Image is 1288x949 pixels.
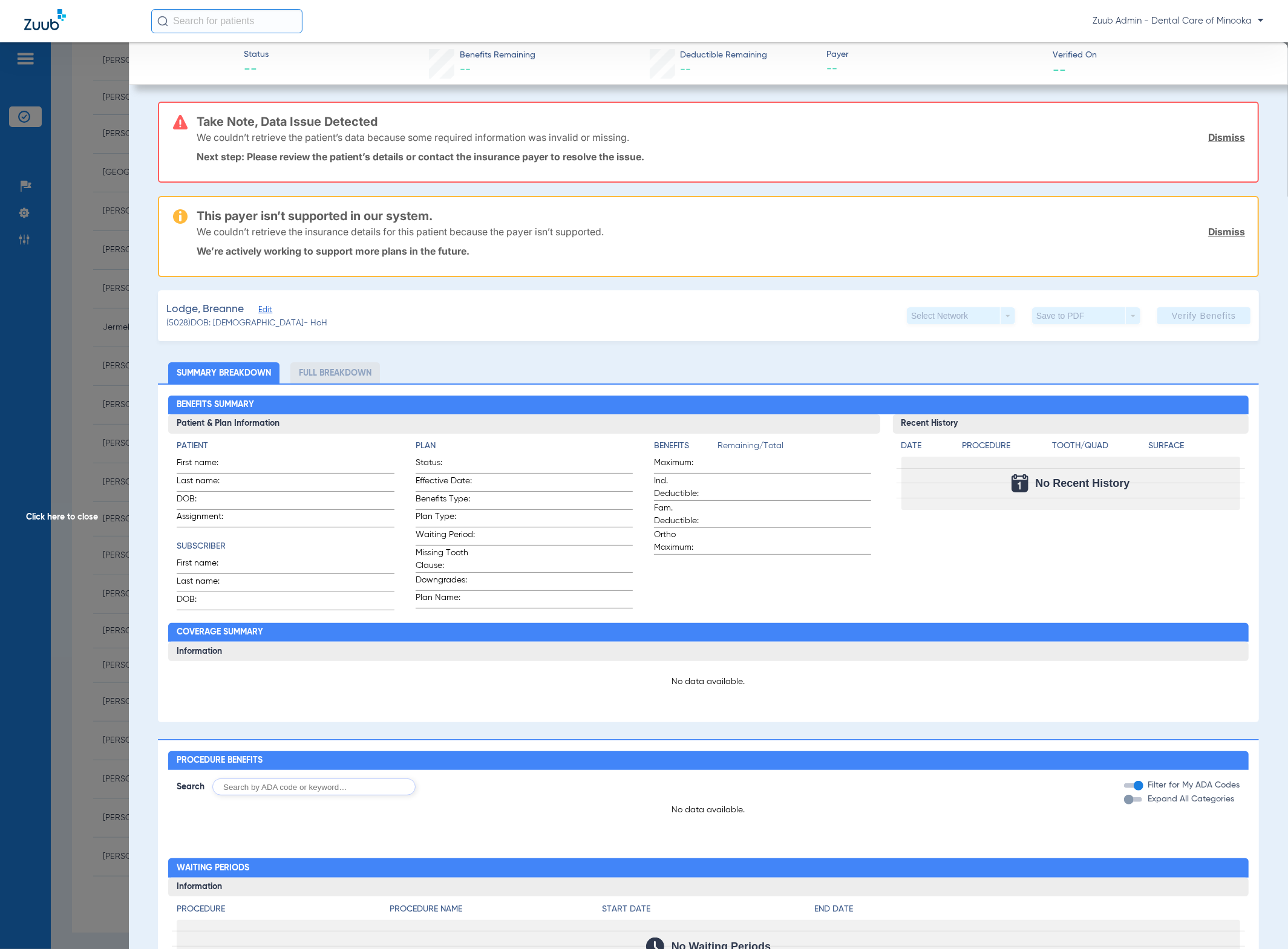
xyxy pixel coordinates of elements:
[1036,477,1130,489] span: No Recent History
[197,245,1245,257] p: We’re actively working to support more plans in the future.
[1012,474,1028,492] img: Calendar
[893,414,1249,434] h3: Recent History
[901,440,952,457] app-breakdown-title: Date
[654,440,718,452] h4: Benefits
[1148,440,1240,452] h4: Surface
[1052,440,1144,457] app-breakdown-title: Tooth/Quad
[416,457,475,473] span: Status:
[827,62,1042,77] span: --
[416,592,475,608] span: Plan Name:
[1053,49,1268,62] span: Verified On
[244,62,269,79] span: --
[177,781,204,793] span: Search
[901,440,952,452] h4: Date
[416,529,475,545] span: Waiting Period:
[1208,226,1245,238] a: Dismiss
[197,116,1245,128] h3: Take Note, Data Issue Detected
[173,209,188,224] img: warning-icon
[827,48,1042,61] span: Payer
[177,457,236,473] span: First name:
[654,529,713,554] span: Ortho Maximum:
[290,362,380,383] li: Full Breakdown
[197,131,629,143] p: We couldn’t retrieve the patient’s data because some required information was invalid or missing.
[680,64,691,75] span: --
[602,903,814,916] h4: Start Date
[416,574,475,590] span: Downgrades:
[177,676,1240,688] p: No data available.
[168,623,1248,642] h2: Coverage Summary
[168,362,280,383] li: Summary Breakdown
[390,903,602,920] app-breakdown-title: Procedure Name
[1148,440,1240,457] app-breakdown-title: Surface
[168,751,1248,771] h2: Procedure Benefits
[963,440,1048,457] app-breakdown-title: Procedure
[654,457,713,473] span: Maximum:
[177,903,389,916] h4: Procedure
[602,903,814,920] app-breakdown-title: Start Date
[1208,131,1245,143] a: Dismiss
[654,502,713,527] span: Fam. Deductible:
[390,903,602,916] h4: Procedure Name
[963,440,1048,452] h4: Procedure
[258,305,269,317] span: Edit
[177,593,236,610] span: DOB:
[416,475,475,491] span: Effective Date:
[168,858,1248,878] h2: Waiting Periods
[815,903,1240,920] app-breakdown-title: End Date
[1052,440,1144,452] h4: Tooth/Quad
[151,9,302,33] input: Search for patients
[244,48,269,61] span: Status
[177,557,236,573] span: First name:
[416,440,633,452] h4: Plan
[197,226,604,238] p: We couldn’t retrieve the insurance details for this patient because the payer isn’t supported.
[416,510,475,527] span: Plan Type:
[168,878,1248,897] h3: Information
[416,493,475,509] span: Benefits Type:
[1093,15,1264,27] span: Zuub Admin - Dental Care of Minooka
[1146,779,1240,792] label: Filter for My ADA Codes
[460,49,535,62] span: Benefits Remaining
[177,510,236,527] span: Assignment:
[1053,63,1066,76] span: --
[168,804,1248,816] p: No data available.
[212,778,416,795] input: Search by ADA code or keyword…
[177,540,394,553] h4: Subscriber
[166,317,327,330] span: (5028) DOB: [DEMOGRAPHIC_DATA] - HoH
[173,115,188,129] img: error-icon
[168,642,1248,661] h3: Information
[718,440,871,457] span: Remaining/Total
[654,440,718,457] app-breakdown-title: Benefits
[197,151,1245,163] p: Next step: Please review the patient’s details or contact the insurance payer to resolve the issue.
[197,210,1245,222] h3: This payer isn’t supported in our system.
[177,903,389,920] app-breakdown-title: Procedure
[24,9,66,30] img: Zuub Logo
[177,440,394,452] h4: Patient
[157,16,168,27] img: Search Icon
[177,493,236,509] span: DOB:
[177,475,236,491] span: Last name:
[460,64,471,75] span: --
[168,396,1248,415] h2: Benefits Summary
[654,475,713,500] span: Ind. Deductible:
[1148,795,1235,803] span: Expand All Categories
[815,903,1240,916] h4: End Date
[680,49,767,62] span: Deductible Remaining
[166,302,244,317] span: Lodge, Breanne
[416,547,475,572] span: Missing Tooth Clause:
[168,414,880,434] h3: Patient & Plan Information
[177,575,236,592] span: Last name:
